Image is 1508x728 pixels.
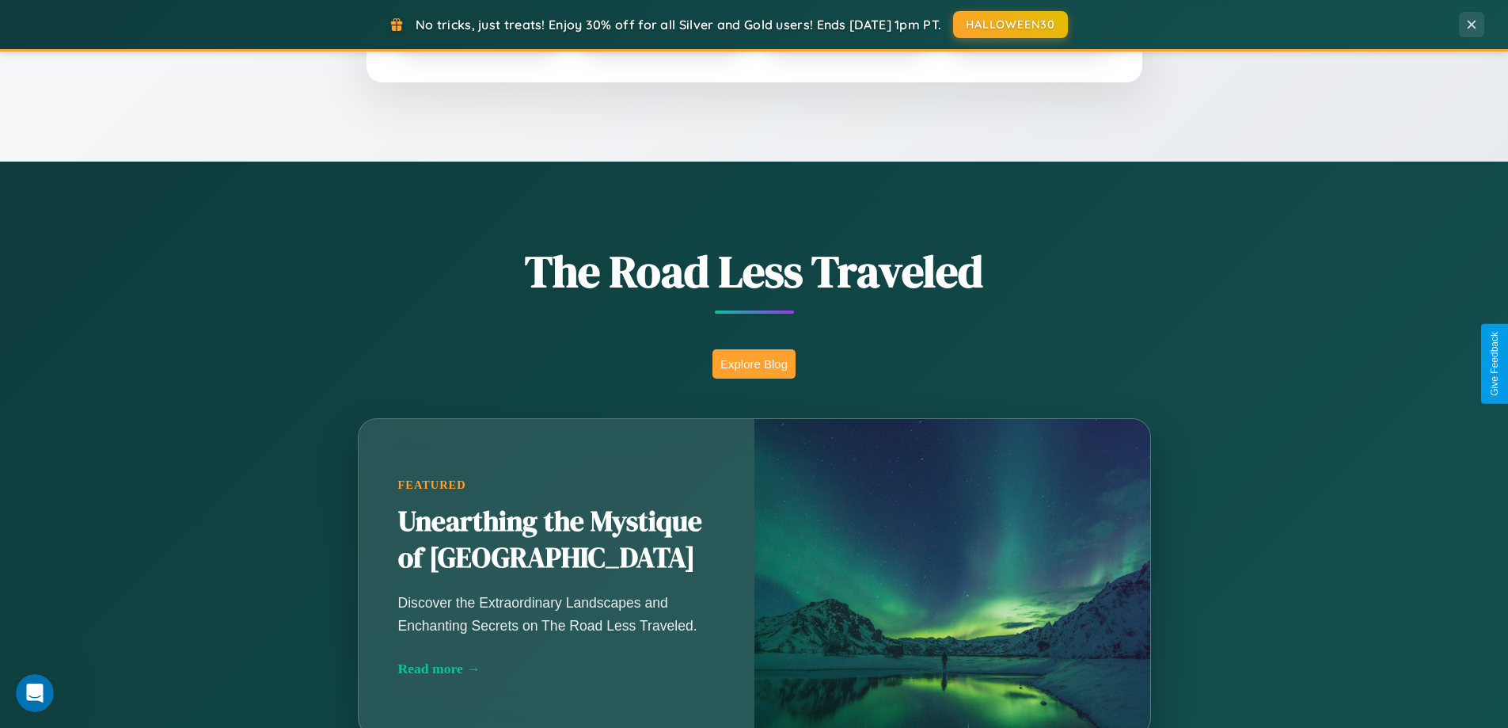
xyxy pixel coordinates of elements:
h2: Unearthing the Mystique of [GEOGRAPHIC_DATA] [398,504,715,577]
iframe: Intercom live chat [16,674,54,712]
span: No tricks, just treats! Enjoy 30% off for all Silver and Gold users! Ends [DATE] 1pm PT. [416,17,941,32]
button: HALLOWEEN30 [953,11,1068,38]
button: Explore Blog [712,349,796,379]
h1: The Road Less Traveled [279,241,1229,302]
div: Featured [398,478,715,492]
div: Give Feedback [1489,332,1500,396]
p: Discover the Extraordinary Landscapes and Enchanting Secrets on The Road Less Traveled. [398,592,715,636]
div: Read more → [398,661,715,677]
